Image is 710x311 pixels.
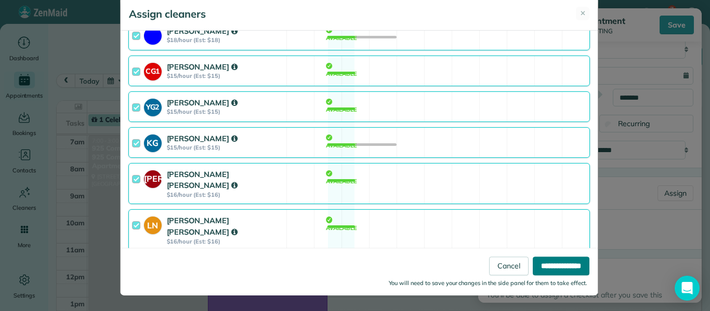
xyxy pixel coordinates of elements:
strong: $16/hour (Est: $16) [167,191,283,198]
strong: [PERSON_NAME] [167,98,238,107]
strong: $15/hour (Est: $15) [167,144,283,151]
strong: [PERSON_NAME] [PERSON_NAME] [167,215,238,237]
strong: CG1 [144,63,162,77]
strong: YG2 [144,99,162,113]
strong: [PERSON_NAME] [144,170,162,185]
h5: Assign cleaners [129,7,206,21]
strong: LN [144,217,162,232]
strong: [PERSON_NAME] [167,62,238,72]
a: Cancel [489,257,529,276]
div: Open Intercom Messenger [675,276,700,301]
strong: $18/hour (Est: $18) [167,36,283,44]
strong: [PERSON_NAME] [167,133,238,143]
span: ✕ [580,8,586,19]
strong: $16/hour (Est: $16) [167,238,283,245]
strong: $15/hour (Est: $15) [167,108,283,115]
strong: [PERSON_NAME] [PERSON_NAME] [167,169,238,191]
strong: [PERSON_NAME] [167,26,238,36]
strong: $15/hour (Est: $15) [167,72,283,79]
small: You will need to save your changes in the side panel for them to take effect. [389,280,587,287]
strong: KG [144,134,162,150]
